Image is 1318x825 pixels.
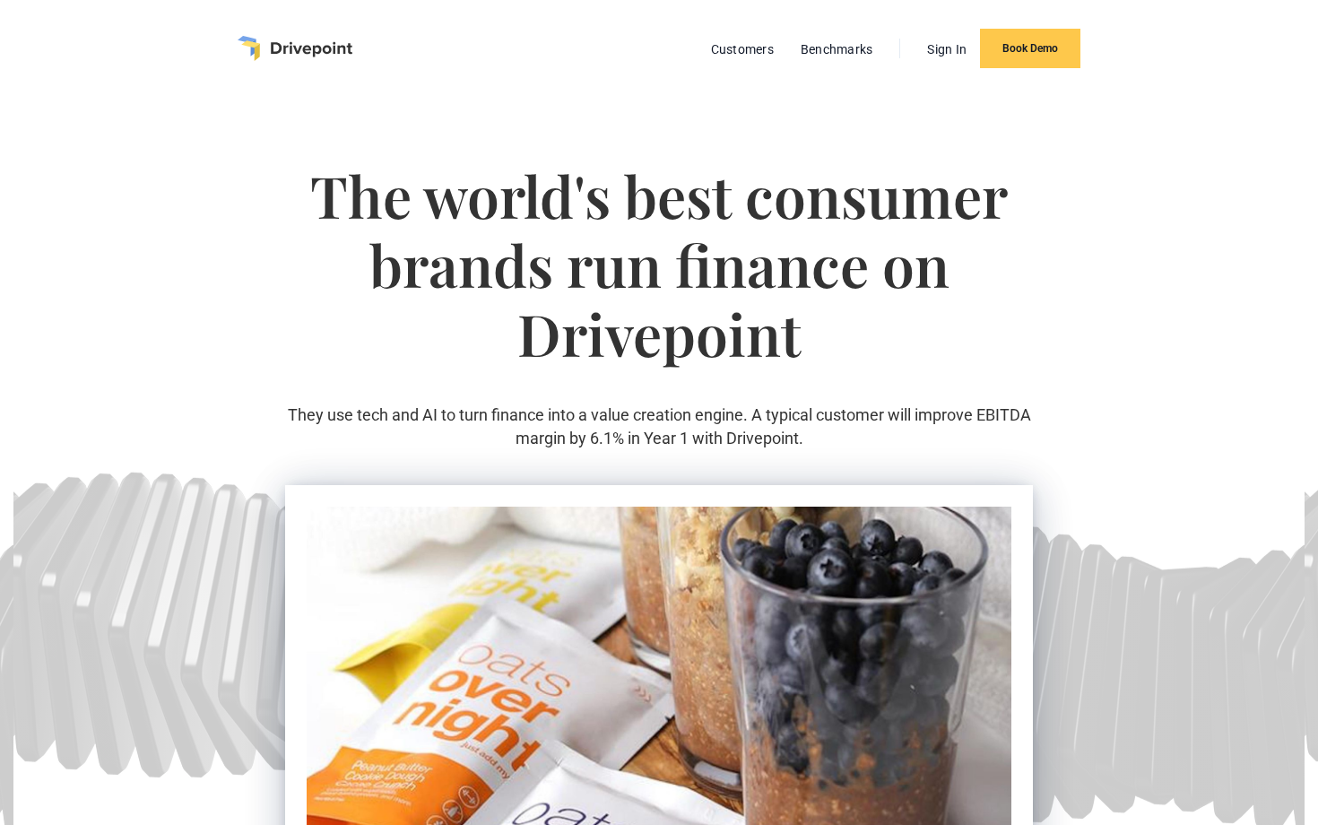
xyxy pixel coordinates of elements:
a: home [238,36,352,61]
a: Customers [702,38,783,61]
a: Sign In [918,38,975,61]
p: They use tech and AI to turn finance into a value creation engine. A typical customer will improv... [285,404,1033,448]
h1: The world's best consumer brands run finance on Drivepoint [285,161,1033,404]
a: Book Demo [980,29,1080,68]
a: Benchmarks [792,38,882,61]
